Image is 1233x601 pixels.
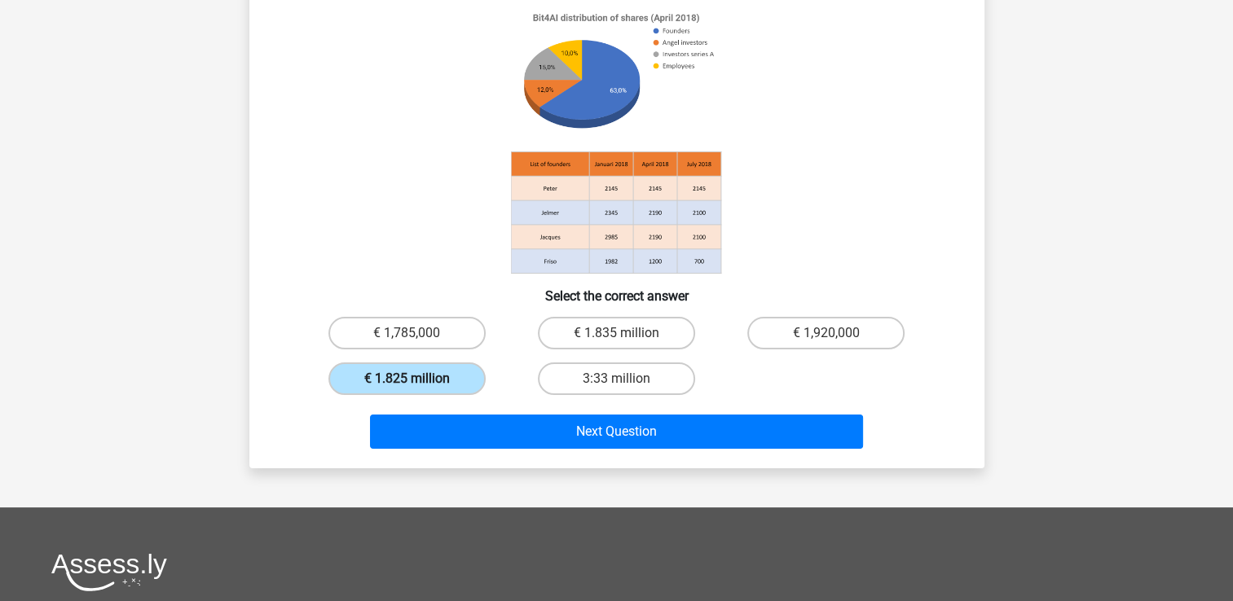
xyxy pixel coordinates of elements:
label: € 1,920,000 [747,317,905,349]
label: € 1.825 million [328,362,486,395]
label: € 1.835 million [538,317,695,349]
label: € 1,785,000 [328,317,486,349]
label: 3:33 million [538,362,695,395]
button: Next Question [370,415,863,449]
img: Assessly logo [51,553,167,591]
h6: Select the correct answer [275,275,958,304]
